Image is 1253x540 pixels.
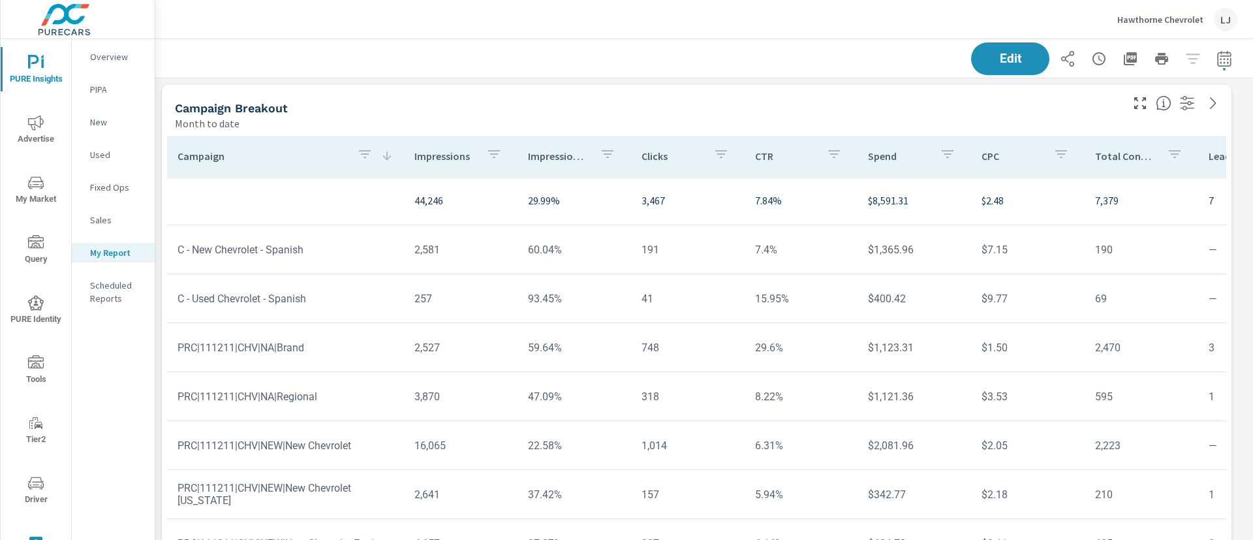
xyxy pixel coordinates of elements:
[5,175,67,207] span: My Market
[971,429,1085,462] td: $2.05
[858,429,971,462] td: $2,081.96
[1085,380,1198,413] td: 595
[404,429,518,462] td: 16,065
[642,150,703,163] p: Clicks
[5,235,67,267] span: Query
[1149,46,1175,72] button: Print Report
[745,282,858,315] td: 15.95%
[631,429,745,462] td: 1,014
[5,355,67,387] span: Tools
[167,233,404,266] td: C - New Chevrolet - Spanish
[90,246,144,259] p: My Report
[1085,429,1198,462] td: 2,223
[90,116,144,129] p: New
[5,55,67,87] span: PURE Insights
[971,478,1085,511] td: $2.18
[971,282,1085,315] td: $9.77
[1085,233,1198,266] td: 190
[1130,93,1151,114] button: Make Fullscreen
[528,150,589,163] p: Impression Share
[1095,150,1156,163] p: Total Conversions
[414,150,476,163] p: Impressions
[90,148,144,161] p: Used
[518,233,631,266] td: 60.04%
[175,116,240,131] p: Month to date
[858,478,971,511] td: $342.77
[167,331,404,364] td: PRC|111211|CHV|NA|Brand
[72,112,155,132] div: New
[1095,193,1188,208] p: 7,379
[518,331,631,364] td: 59.64%
[518,478,631,511] td: 37.42%
[5,475,67,507] span: Driver
[745,380,858,413] td: 8.22%
[90,279,144,305] p: Scheduled Reports
[631,282,745,315] td: 41
[868,150,929,163] p: Spend
[858,282,971,315] td: $400.42
[72,80,155,99] div: PIPA
[1117,14,1203,25] p: Hawthorne Chevrolet
[72,47,155,67] div: Overview
[858,233,971,266] td: $1,365.96
[72,243,155,262] div: My Report
[984,53,1036,65] span: Edit
[518,282,631,315] td: 93.45%
[982,150,1043,163] p: CPC
[631,478,745,511] td: 157
[72,145,155,165] div: Used
[1117,46,1143,72] button: "Export Report to PDF"
[90,50,144,63] p: Overview
[175,101,288,115] h5: Campaign Breakout
[5,295,67,327] span: PURE Identity
[631,331,745,364] td: 748
[971,331,1085,364] td: $1.50
[167,471,404,517] td: PRC|111211|CHV|NEW|New Chevrolet [US_STATE]
[167,282,404,315] td: C - Used Chevrolet - Spanish
[971,380,1085,413] td: $3.53
[1214,8,1237,31] div: LJ
[745,478,858,511] td: 5.94%
[755,193,848,208] p: 7.84%
[631,233,745,266] td: 191
[982,193,1074,208] p: $2.48
[971,233,1085,266] td: $7.15
[971,42,1049,75] button: Edit
[642,193,734,208] p: 3,467
[72,276,155,308] div: Scheduled Reports
[1055,46,1081,72] button: Share Report
[858,331,971,364] td: $1,123.31
[1156,95,1171,111] span: This is a summary of Search performance results by campaign. Each column can be sorted.
[755,150,816,163] p: CTR
[858,380,971,413] td: $1,121.36
[404,478,518,511] td: 2,641
[5,415,67,447] span: Tier2
[528,193,621,208] p: 29.99%
[167,380,404,413] td: PRC|111211|CHV|NA|Regional
[414,193,507,208] p: 44,246
[745,331,858,364] td: 29.6%
[90,214,144,227] p: Sales
[90,181,144,194] p: Fixed Ops
[745,233,858,266] td: 7.4%
[5,115,67,147] span: Advertise
[518,380,631,413] td: 47.09%
[404,282,518,315] td: 257
[1085,331,1198,364] td: 2,470
[1085,282,1198,315] td: 69
[631,380,745,413] td: 318
[518,429,631,462] td: 22.58%
[72,210,155,230] div: Sales
[72,178,155,197] div: Fixed Ops
[178,150,347,163] p: Campaign
[1085,478,1198,511] td: 210
[167,429,404,462] td: PRC|111211|CHV|NEW|New Chevrolet
[404,233,518,266] td: 2,581
[90,83,144,96] p: PIPA
[404,331,518,364] td: 2,527
[404,380,518,413] td: 3,870
[868,193,961,208] p: $8,591.31
[745,429,858,462] td: 6.31%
